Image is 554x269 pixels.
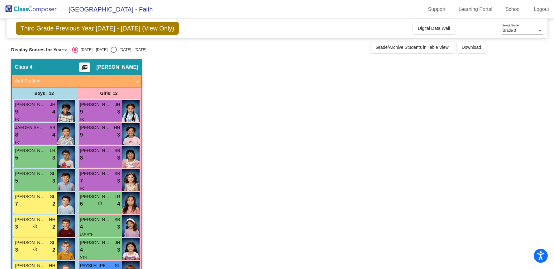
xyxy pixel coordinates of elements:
span: Third Grade Previous Year [DATE] - [DATE] (View Only) [16,22,179,35]
span: LAP MTH [80,233,93,236]
span: SB [50,124,55,131]
span: do_not_disturb_alt [33,247,37,252]
span: 8 [80,154,83,162]
span: HH [49,216,55,223]
span: HC [80,187,84,190]
span: [PERSON_NAME] [15,147,46,154]
mat-panel-title: Add Student [15,77,131,85]
span: [GEOGRAPHIC_DATA] - Faith [62,4,153,14]
span: SB [114,216,120,223]
button: Grade/Archive Students in Table View [370,42,454,53]
span: Display Scores for Years: [11,47,68,53]
span: [PERSON_NAME] [80,147,111,154]
span: [PERSON_NAME] [15,193,46,200]
span: 3 [117,246,120,254]
span: 4 [80,223,83,231]
span: [PERSON_NAME] [15,262,46,269]
span: PAYSLEI [PERSON_NAME] [80,262,111,269]
mat-radio-group: Select an option [72,47,146,53]
span: [PERSON_NAME] [80,193,111,200]
span: [PERSON_NAME] [80,216,111,223]
div: Girls: 12 [77,87,141,100]
button: Print Students Details [79,63,90,72]
span: HH [114,124,120,131]
span: 6 [80,200,83,208]
button: Digital Data Wall [413,23,455,34]
span: 3 [117,154,120,162]
a: Logout [529,4,554,14]
span: 3 [15,223,18,231]
span: LR [115,193,120,200]
button: Download [457,42,486,53]
span: 4 [52,108,55,116]
span: [PERSON_NAME] [15,170,46,177]
span: 2 [52,246,55,254]
span: [PERSON_NAME] [80,124,111,131]
mat-expansion-panel-header: Add Student [12,75,141,87]
span: 2 [52,200,55,208]
div: [DATE] - [DATE] [117,47,146,53]
span: 4 [80,246,83,254]
span: 3 [117,108,120,116]
span: [PERSON_NAME] [15,101,46,108]
div: [DATE] - [DATE] [78,47,107,53]
span: 3 [117,223,120,231]
span: [PERSON_NAME] [80,101,111,108]
span: [PERSON_NAME] [80,239,111,246]
span: JH [115,101,120,108]
span: SL [50,193,55,200]
span: HH [49,262,55,269]
span: 4 [117,200,120,208]
span: SB [114,147,120,154]
span: Class 4 [15,64,32,70]
span: 8 [15,131,18,139]
span: 3 [117,177,120,185]
span: JAEDEN SERVITILLO [15,124,46,131]
span: 3 [52,177,55,185]
span: 7 [80,177,83,185]
span: do_not_disturb_alt [33,224,37,229]
span: 3 [117,131,120,139]
a: Support [423,4,451,14]
span: 9 [80,108,83,116]
span: 9 [80,131,83,139]
a: School [500,4,526,14]
span: MTH [80,256,87,259]
span: [PERSON_NAME] [80,170,111,177]
a: Learning Portal [454,4,498,14]
span: Download [462,45,481,50]
mat-icon: picture_as_pdf [81,64,88,73]
span: SB [114,170,120,177]
span: do_not_disturb_alt [98,201,102,206]
div: Boys : 12 [12,87,77,100]
span: 3 [52,154,55,162]
span: HC [80,118,84,121]
span: [PERSON_NAME] [15,216,46,223]
span: JH [50,101,55,108]
span: SL [50,239,55,246]
span: Grade/Archive Students in Table View [375,45,449,50]
span: HC [15,118,20,121]
span: Grade 3 [502,28,516,33]
span: 3 [15,246,18,254]
span: 9 [15,108,18,116]
span: 4 [52,131,55,139]
span: JH [115,239,120,246]
span: 5 [15,177,18,185]
span: 5 [15,154,18,162]
span: 7 [15,200,18,208]
span: 2 [52,223,55,231]
span: [PERSON_NAME] [15,239,46,246]
span: HC [15,141,20,144]
span: LR [50,147,55,154]
span: SL [50,170,55,177]
span: [PERSON_NAME] [96,64,138,70]
span: Digital Data Wall [418,26,450,31]
span: SL [115,262,120,269]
